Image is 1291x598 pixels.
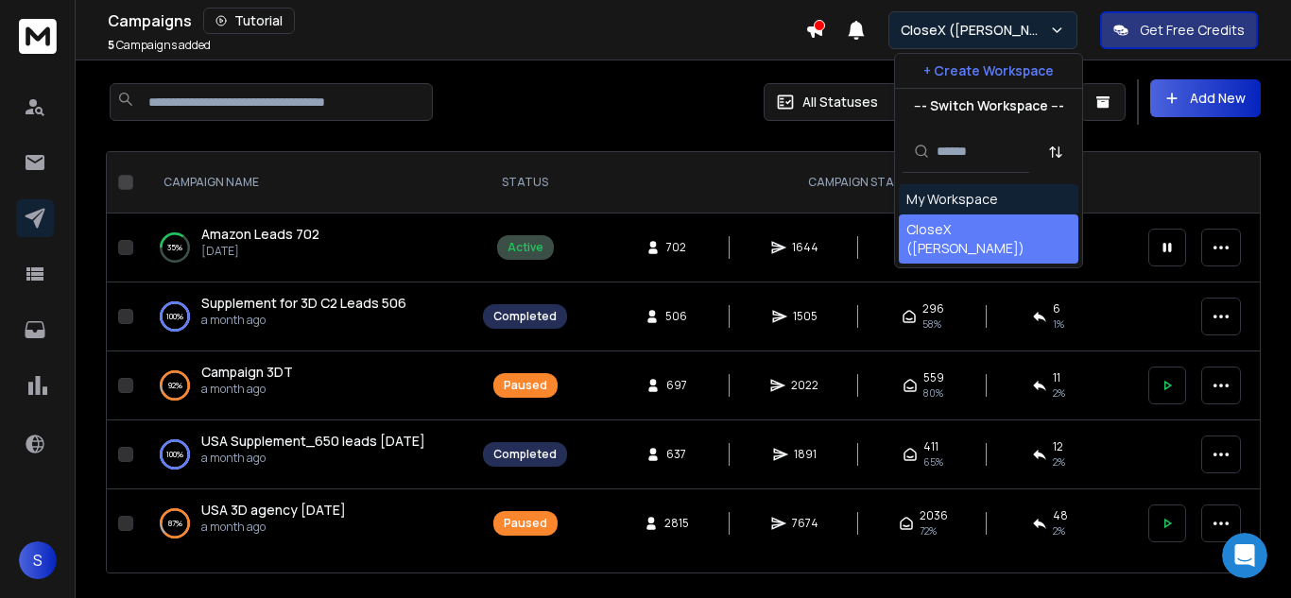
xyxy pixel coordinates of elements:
[665,309,687,324] span: 506
[167,238,182,257] p: 35 %
[60,453,75,468] button: Emoji picker
[30,259,295,388] div: As mentioned earlier, both mailboxes are already connected to another ReachInbox account. Unfortu...
[201,225,319,244] a: Amazon Leads 702
[201,294,406,312] span: Supplement for 3D C2 Leads 506
[15,118,363,500] div: Raj says…
[1053,508,1068,523] span: 48
[1140,21,1245,40] p: Get Free Credits
[1100,11,1258,49] button: Get Free Credits
[914,96,1064,115] p: --- Switch Workspace ---
[201,225,319,243] span: Amazon Leads 702
[1037,133,1075,171] button: Sort by Sort A-Z
[1053,316,1064,332] span: 1 %
[923,61,1054,80] p: + Create Workspace
[1150,79,1261,117] button: Add New
[201,313,406,328] p: a month ago
[906,190,998,209] div: My Workspace
[108,37,114,53] span: 5
[922,301,944,316] span: 296
[201,501,346,519] span: USA 3D agency [DATE]
[201,520,346,535] p: a month ago
[30,399,295,454] div: Please check internally with your team to confirm if anyone might have connected them earlier.
[508,240,543,255] div: Active
[108,8,805,34] div: Campaigns
[472,152,578,214] th: STATUS
[201,363,293,381] span: Campaign 3DT
[141,420,472,489] td: 100%USA Supplement_650 leads [DATE]a month ago
[324,445,354,475] button: Send a message…
[12,8,48,43] button: go back
[504,378,547,393] div: Paused
[30,157,295,249] div: Yes, I’m referring to the same issue regarding the two mailboxes, and .
[666,378,687,393] span: 697
[201,451,425,466] p: a month ago
[794,447,817,462] span: 1891
[203,8,295,34] button: Tutorial
[578,152,1137,214] th: CAMPAIGN STATS
[15,118,310,466] div: Hi [PERSON_NAME],Yes, I’m referring to the same issue regarding the two mailboxes,[EMAIL_ADDRESS]...
[1053,454,1065,470] span: 2 %
[201,294,406,313] a: Supplement for 3D C2 Leads 506
[920,508,948,523] span: 2036
[201,244,319,259] p: [DATE]
[920,523,937,538] span: 72 %
[141,489,472,558] td: 87%USA 3D agency [DATE]a month ago
[201,382,293,397] p: a month ago
[296,8,332,43] button: Home
[666,240,686,255] span: 702
[166,445,183,464] p: 100 %
[19,541,57,579] button: S
[92,24,235,43] p: The team can also help
[901,21,1049,40] p: CloseX ([PERSON_NAME])
[136,73,348,92] div: Thank you.
[793,309,818,324] span: 1505
[1053,439,1063,454] span: 12
[141,152,472,214] th: CAMPAIGN NAME
[504,516,547,531] div: Paused
[168,376,182,395] p: 92 %
[923,370,944,385] span: 559
[1053,523,1065,538] span: 2 %
[108,38,211,53] p: Campaigns added
[895,54,1082,88] button: + Create Workspace
[30,129,295,148] div: Hi [PERSON_NAME],
[791,378,818,393] span: 2022
[923,439,938,454] span: 411
[120,453,135,468] button: Start recording
[16,413,362,445] textarea: Message…
[92,9,119,24] h1: Box
[664,516,689,531] span: 2815
[30,196,151,230] a: [EMAIL_ADDRESS][DOMAIN_NAME]
[1053,385,1065,401] span: 2 %
[802,93,878,111] p: All Statuses
[906,220,1071,258] div: CloseX ([PERSON_NAME])
[923,454,943,470] span: 65 %
[54,10,84,41] img: Profile image for Box
[168,514,182,533] p: 87 %
[30,214,286,248] a: [EMAIL_ADDRESS][DOMAIN_NAME]
[792,240,818,255] span: 1644
[201,432,425,450] span: USA Supplement_650 leads [DATE]
[201,432,425,451] a: USA Supplement_650 leads [DATE]
[201,363,293,382] a: Campaign 3DT
[29,453,44,468] button: Upload attachment
[1053,301,1060,316] span: 6
[90,453,105,468] button: Gif picker
[493,447,557,462] div: Completed
[666,447,686,462] span: 637
[332,8,366,42] div: Close
[141,351,472,420] td: 92%Campaign 3DTa month ago
[141,282,472,351] td: 100%Supplement for 3D C2 Leads 506a month ago
[493,309,557,324] div: Completed
[922,316,941,332] span: 58 %
[141,214,472,282] td: 35%Amazon Leads 702[DATE]
[923,385,943,401] span: 80 %
[166,307,183,326] p: 100 %
[792,516,818,531] span: 7674
[1053,370,1060,385] span: 11
[1222,533,1267,578] iframe: To enrich screen reader interactions, please activate Accessibility in Grammarly extension settings
[201,501,346,520] a: USA 3D agency [DATE]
